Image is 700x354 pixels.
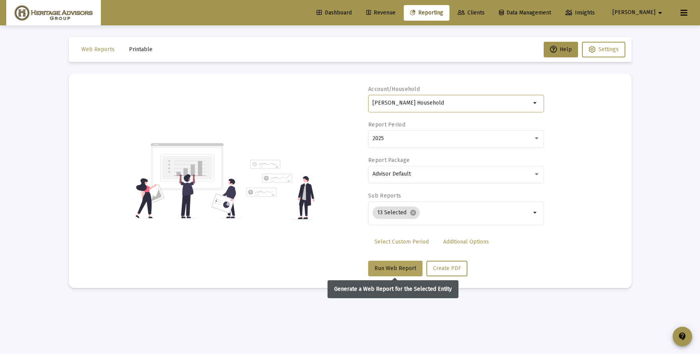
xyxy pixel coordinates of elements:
[404,5,449,21] a: Reporting
[12,5,95,21] img: Dashboard
[458,9,485,16] span: Clients
[451,5,491,21] a: Clients
[598,46,619,53] span: Settings
[374,238,429,245] span: Select Custom Period
[81,46,115,53] span: Web Reports
[443,238,489,245] span: Additional Options
[410,9,443,16] span: Reporting
[374,265,416,272] span: Run Web Report
[368,157,410,164] label: Report Package
[372,171,411,177] span: Advisor Default
[582,42,625,57] button: Settings
[550,46,572,53] span: Help
[360,5,402,21] a: Revenue
[531,208,540,217] mat-icon: arrow_drop_down
[678,332,687,341] mat-icon: contact_support
[317,9,352,16] span: Dashboard
[426,261,467,276] button: Create PDF
[368,121,405,128] label: Report Period
[129,46,152,53] span: Printable
[372,206,420,219] mat-chip: 13 Selected
[75,42,121,57] button: Web Reports
[310,5,358,21] a: Dashboard
[433,265,461,272] span: Create PDF
[603,5,674,20] button: [PERSON_NAME]
[246,160,315,219] img: reporting-alt
[372,100,531,106] input: Search or select an account or household
[368,261,423,276] button: Run Web Report
[366,9,396,16] span: Revenue
[544,42,578,57] button: Help
[372,135,384,142] span: 2025
[123,42,159,57] button: Printable
[499,9,551,16] span: Data Management
[134,142,242,219] img: reporting
[566,9,595,16] span: Insights
[612,9,655,16] span: [PERSON_NAME]
[493,5,557,21] a: Data Management
[410,209,417,216] mat-icon: cancel
[559,5,601,21] a: Insights
[531,98,540,108] mat-icon: arrow_drop_down
[372,205,531,221] mat-chip-list: Selection
[368,192,401,199] label: Sub Reports
[655,5,665,21] mat-icon: arrow_drop_down
[368,86,420,93] label: Account/Household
